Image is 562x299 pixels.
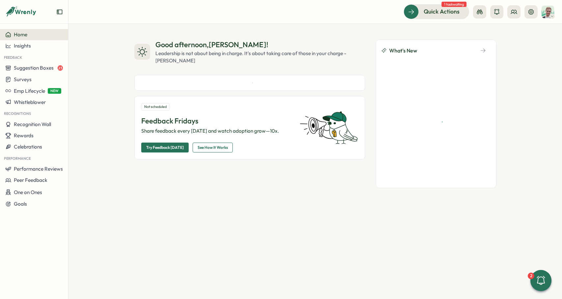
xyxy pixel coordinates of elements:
[141,103,170,111] div: Not scheduled
[542,6,554,18] img: Matt Brooks
[14,166,63,172] span: Performance Reviews
[56,9,63,15] button: Expand sidebar
[14,76,32,83] span: Surveys
[198,143,228,152] span: See How It Works
[14,121,51,127] span: Recognition Wall
[389,47,417,55] span: What's New
[141,143,189,152] button: Try Feedback [DATE]
[155,40,365,50] div: Good afternoon , [PERSON_NAME] !
[14,201,27,207] span: Goals
[48,88,61,94] span: NEW
[14,31,27,38] span: Home
[14,99,46,105] span: Whistleblower
[442,2,467,7] span: 1 task waiting
[14,189,42,195] span: One on Ones
[528,273,534,279] div: 2
[530,270,551,291] button: 2
[141,127,292,135] p: Share feedback every [DATE] and watch adoption grow—10x.
[14,144,42,150] span: Celebrations
[424,7,460,16] span: Quick Actions
[14,132,34,139] span: Rewards
[58,65,63,71] span: 23
[193,143,233,152] button: See How It Works
[14,88,45,94] span: Emp Lifecycle
[155,50,365,64] div: Leadership is not about being in charge. It's about taking care of those in your charge - [PERSON...
[14,43,31,49] span: Insights
[14,65,54,71] span: Suggestion Boxes
[141,116,292,126] p: Feedback Fridays
[404,4,469,19] button: Quick Actions
[14,177,47,183] span: Peer Feedback
[146,143,184,152] span: Try Feedback [DATE]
